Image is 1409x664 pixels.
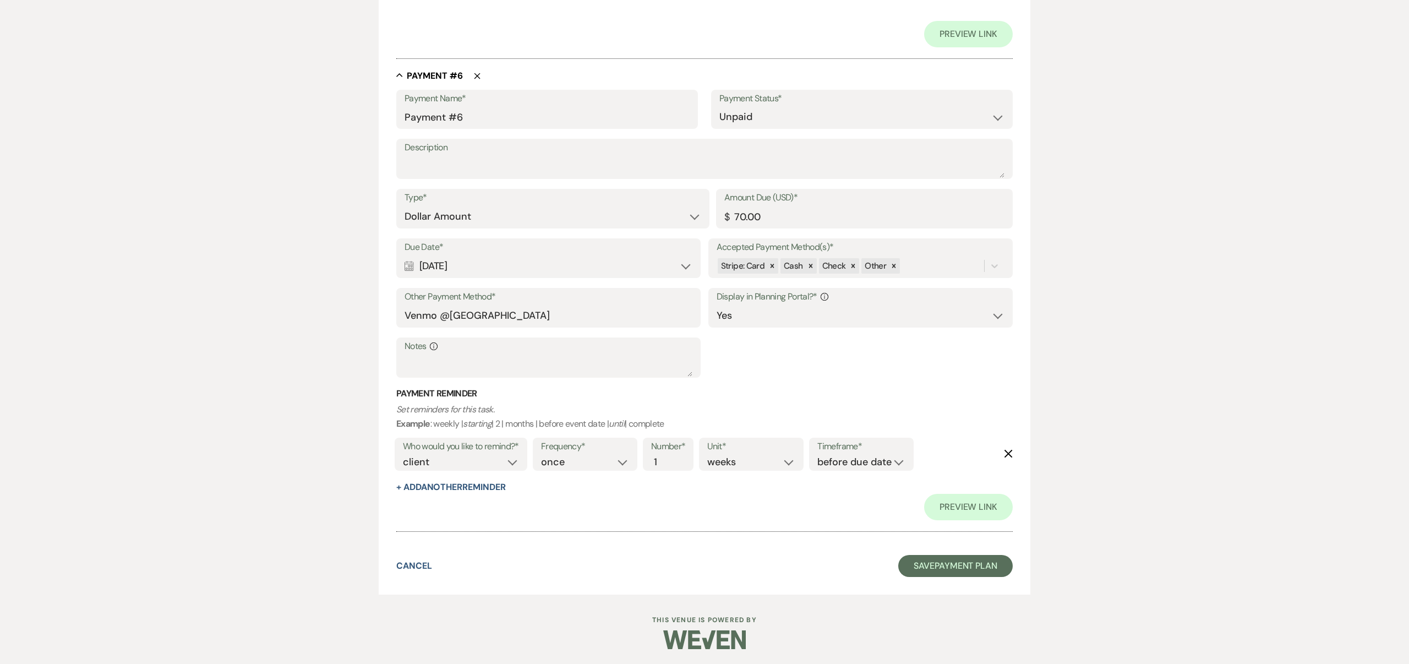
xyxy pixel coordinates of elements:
p: : weekly | | 2 | months | before event date | | complete [396,402,1013,431]
span: Stripe: Card [721,260,764,271]
label: Display in Planning Portal?* [717,289,1004,305]
button: Cancel [396,562,432,570]
label: Amount Due (USD)* [724,190,1004,206]
label: Frequency* [541,439,629,455]
a: Preview Link [924,21,1013,47]
i: Set reminders for this task. [396,404,494,415]
i: starting [463,418,491,429]
label: Notes [405,339,692,355]
div: $ [724,210,729,225]
button: SavePayment Plan [898,555,1013,577]
h5: Payment # 6 [407,70,463,82]
label: Unit* [707,439,795,455]
span: Cash [784,260,802,271]
i: until [609,418,625,429]
span: Check [822,260,846,271]
img: Weven Logo [663,621,746,659]
b: Example [396,418,430,429]
label: Accepted Payment Method(s)* [717,240,1004,255]
a: Preview Link [924,494,1013,520]
label: Other Payment Method* [405,289,692,305]
label: Payment Status* [719,91,1004,107]
div: [DATE] [405,255,692,277]
span: Other [865,260,886,271]
button: + AddAnotherReminder [396,483,505,492]
label: Due Date* [405,240,692,255]
label: Number* [651,439,686,455]
button: Payment #6 [396,70,463,81]
label: Payment Name* [405,91,690,107]
h3: Payment Reminder [396,388,1013,400]
label: Who would you like to remind?* [403,439,519,455]
label: Description [405,140,1004,156]
label: Type* [405,190,701,206]
label: Timeframe* [817,439,905,455]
